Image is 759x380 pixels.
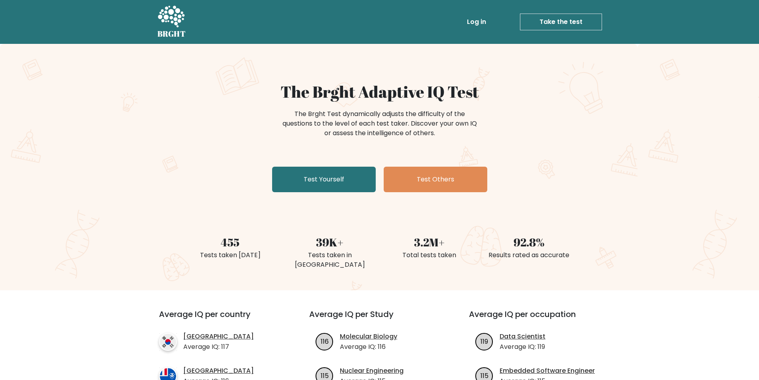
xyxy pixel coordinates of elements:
[384,234,475,250] div: 3.2M+
[520,14,602,30] a: Take the test
[285,250,375,270] div: Tests taken in [GEOGRAPHIC_DATA]
[272,167,376,192] a: Test Yourself
[340,342,397,352] p: Average IQ: 116
[481,337,488,346] text: 119
[500,342,545,352] p: Average IQ: 119
[500,332,545,341] a: Data Scientist
[159,309,280,329] h3: Average IQ per country
[157,29,186,39] h5: BRGHT
[183,366,254,376] a: [GEOGRAPHIC_DATA]
[321,337,329,346] text: 116
[321,371,329,380] text: 115
[185,82,574,101] h1: The Brght Adaptive IQ Test
[157,3,186,41] a: BRGHT
[469,309,610,329] h3: Average IQ per occupation
[484,250,574,260] div: Results rated as accurate
[280,109,479,138] div: The Brght Test dynamically adjusts the difficulty of the questions to the level of each test take...
[481,371,488,380] text: 115
[384,167,487,192] a: Test Others
[500,366,595,376] a: Embedded Software Engineer
[183,332,254,341] a: [GEOGRAPHIC_DATA]
[309,309,450,329] h3: Average IQ per Study
[183,342,254,352] p: Average IQ: 117
[185,250,275,260] div: Tests taken [DATE]
[285,234,375,250] div: 39K+
[185,234,275,250] div: 455
[159,333,177,351] img: country
[340,366,404,376] a: Nuclear Engineering
[384,250,475,260] div: Total tests taken
[484,234,574,250] div: 92.8%
[340,332,397,341] a: Molecular Biology
[464,14,489,30] a: Log in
